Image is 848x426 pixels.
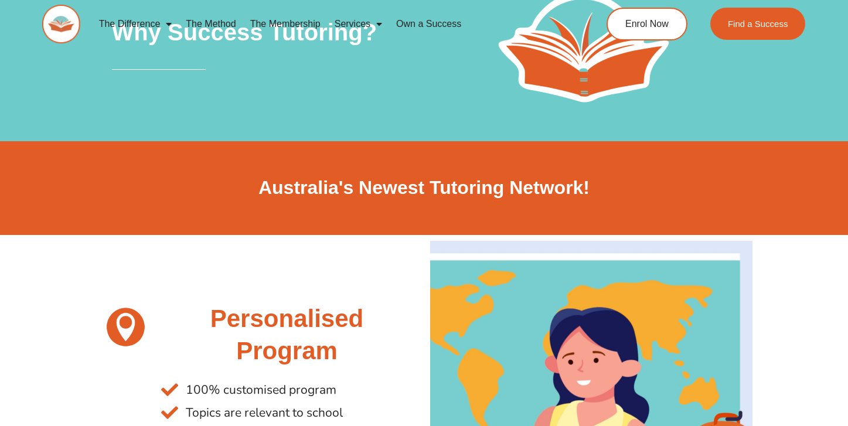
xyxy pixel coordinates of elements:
[92,11,179,38] a: The Difference
[243,11,328,38] a: The Membership
[183,379,336,401] span: 100% customised program
[179,11,243,38] a: The Method
[92,11,563,38] nav: Menu
[728,19,788,28] span: Find a Success
[328,11,389,38] a: Services
[710,8,806,40] a: Find a Success
[389,11,468,38] a: Own a Success
[607,8,687,40] a: Enrol Now
[183,401,343,424] span: Topics are relevant to school
[96,176,752,200] h2: Australia's Newest Tutoring Network!
[625,19,669,29] span: Enrol Now
[161,303,412,367] h2: Personalised Program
